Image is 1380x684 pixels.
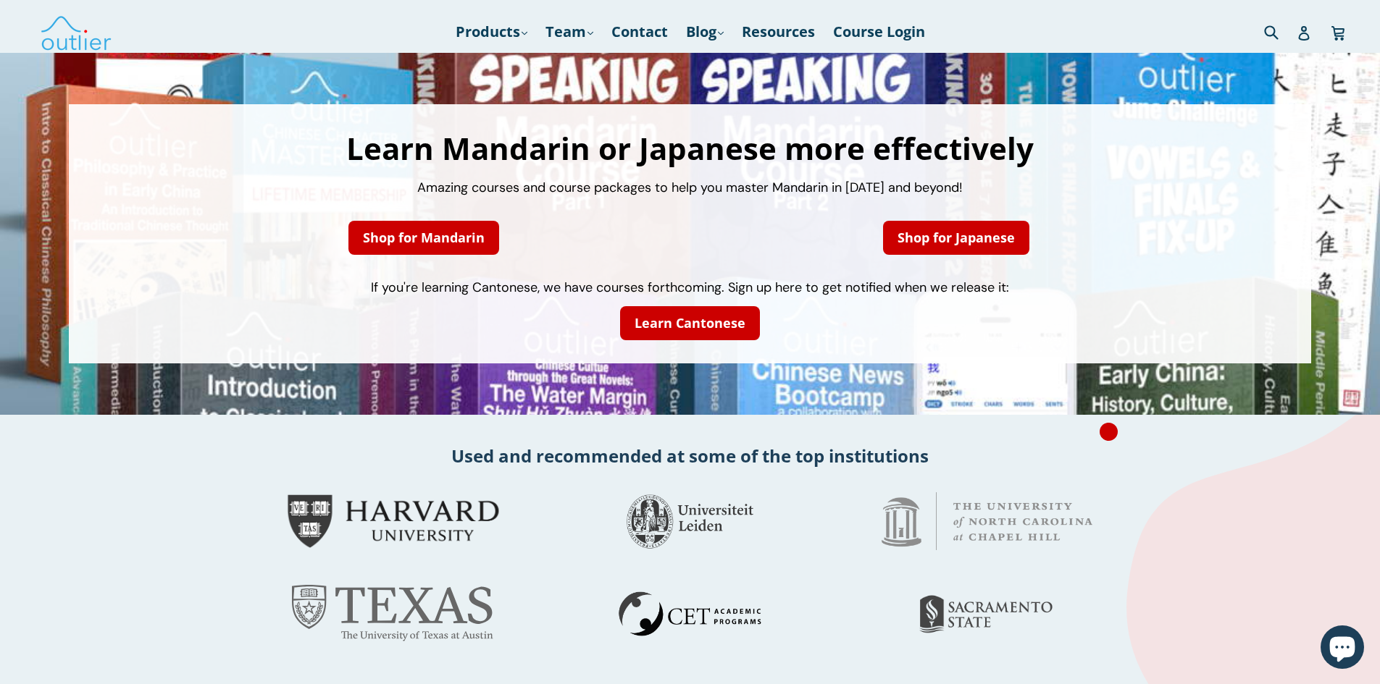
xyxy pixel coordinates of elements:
[348,221,499,255] a: Shop for Mandarin
[538,19,601,45] a: Team
[826,19,932,45] a: Course Login
[883,221,1029,255] a: Shop for Japanese
[1316,625,1368,672] inbox-online-store-chat: Shopify online store chat
[679,19,731,45] a: Blog
[1260,17,1300,46] input: Search
[417,179,963,196] span: Amazing courses and course packages to help you master Mandarin in [DATE] and beyond!
[604,19,675,45] a: Contact
[40,11,112,53] img: Outlier Linguistics
[448,19,535,45] a: Products
[371,279,1009,296] span: If you're learning Cantonese, we have courses forthcoming. Sign up here to get notified when we r...
[83,133,1297,164] h1: Learn Mandarin or Japanese more effectively
[735,19,822,45] a: Resources
[620,306,760,340] a: Learn Cantonese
